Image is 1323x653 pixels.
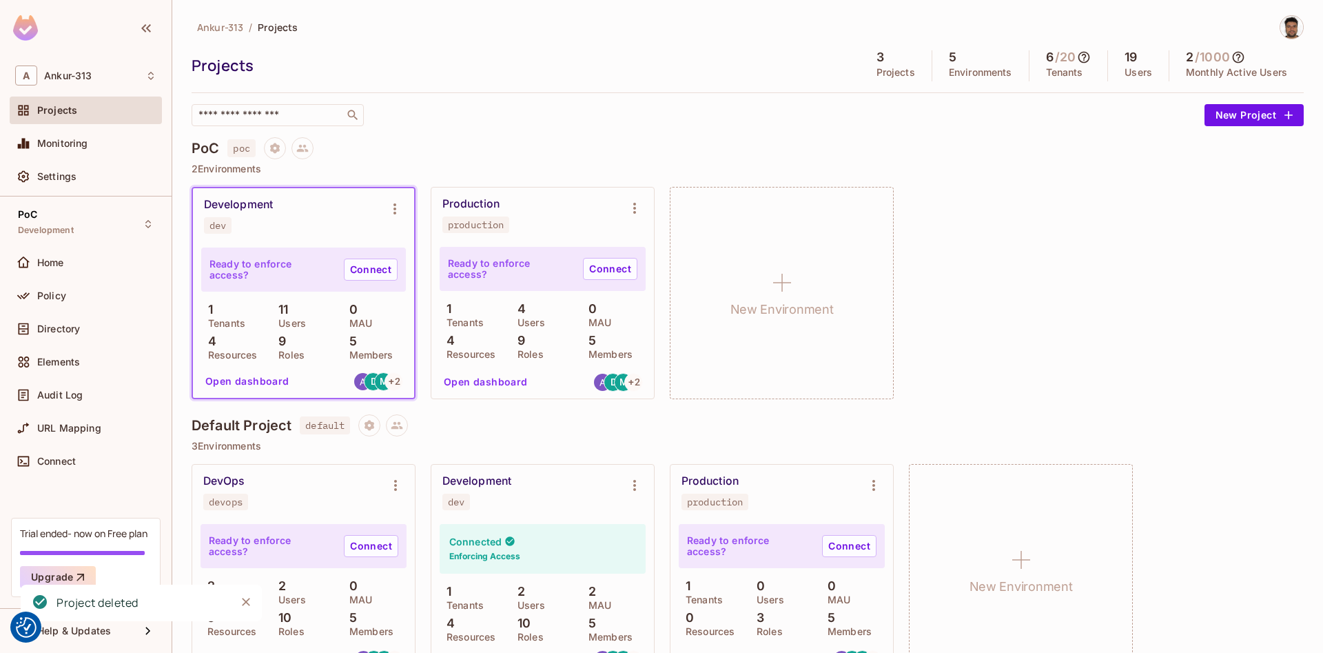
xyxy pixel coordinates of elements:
[271,303,288,317] p: 11
[679,611,694,625] p: 0
[37,456,76,467] span: Connect
[1204,104,1304,126] button: New Project
[449,535,502,548] h4: Connected
[621,472,648,499] button: Environment settings
[358,421,380,434] span: Project settings
[271,626,305,637] p: Roles
[619,377,628,387] span: M
[18,209,37,220] span: PoC
[209,220,226,231] div: dev
[442,474,511,488] div: Development
[258,21,298,34] span: Projects
[594,374,611,391] img: technologiessunny@gmail.com
[342,350,393,361] p: Members
[37,323,80,334] span: Directory
[511,616,531,630] p: 10
[621,194,648,222] button: Environment settings
[750,579,765,593] p: 0
[1186,67,1287,78] p: Monthly Active Users
[37,356,80,368] span: Elements
[37,138,88,149] span: Monitoring
[201,334,216,348] p: 4
[440,585,451,599] p: 1
[342,611,357,625] p: 5
[438,371,533,393] button: Open dashboard
[511,302,526,316] p: 4
[440,317,484,328] p: Tenants
[821,594,850,605] p: MAU
[342,626,393,637] p: Members
[440,349,495,360] p: Resources
[209,496,243,508] div: devops
[511,585,525,599] p: 2
[1186,50,1193,64] h5: 2
[440,632,495,643] p: Resources
[1125,50,1137,64] h5: 19
[264,144,286,157] span: Project settings
[440,302,451,316] p: 1
[511,317,545,328] p: Users
[876,67,915,78] p: Projects
[448,258,572,280] p: Ready to enforce access?
[583,258,637,280] a: Connect
[582,317,611,328] p: MAU
[342,334,357,348] p: 5
[13,15,38,41] img: SReyMgAAAABJRU5ErkJggg==
[821,626,872,637] p: Members
[344,535,398,557] a: Connect
[342,318,372,329] p: MAU
[192,140,219,157] h4: PoC
[300,416,350,434] span: default
[37,105,77,116] span: Projects
[440,334,455,348] p: 4
[37,390,83,401] span: Audit Log
[860,472,888,499] button: Environment settings
[37,290,66,301] span: Policy
[209,535,333,557] p: Ready to enforce access?
[354,373,371,390] img: technologiessunny@gmail.com
[448,219,504,230] div: production
[582,302,597,316] p: 0
[679,626,735,637] p: Resources
[822,535,876,557] a: Connect
[192,441,1304,452] p: 3 Environments
[342,579,358,593] p: 0
[201,318,245,329] p: Tenants
[342,303,358,317] p: 0
[37,257,64,268] span: Home
[440,616,455,630] p: 4
[44,70,92,81] span: Workspace: Ankur-313
[611,377,617,387] span: D
[209,259,333,281] p: Ready to enforce access?
[449,550,520,563] h6: Enforcing Access
[1195,50,1230,64] h5: / 1000
[628,377,639,387] span: + 2
[192,163,1304,174] p: 2 Environments
[1280,16,1303,39] img: Vladimir Shopov
[511,349,544,360] p: Roles
[342,594,372,605] p: MAU
[201,303,213,317] p: 1
[1046,50,1054,64] h5: 6
[16,617,37,638] img: Revisit consent button
[271,611,291,625] p: 10
[249,21,252,34] li: /
[16,617,37,638] button: Consent Preferences
[1125,67,1152,78] p: Users
[511,334,525,348] p: 9
[15,66,37,86] span: A
[687,496,743,508] div: production
[949,50,956,64] h5: 5
[18,225,74,236] span: Development
[227,139,255,157] span: poc
[1055,50,1076,64] h5: / 20
[192,417,291,434] h4: Default Project
[271,334,286,348] p: 9
[821,579,836,593] p: 0
[204,198,273,212] div: Development
[679,579,690,593] p: 1
[448,496,464,508] div: dev
[582,334,596,348] p: 5
[582,349,633,360] p: Members
[382,472,409,499] button: Environment settings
